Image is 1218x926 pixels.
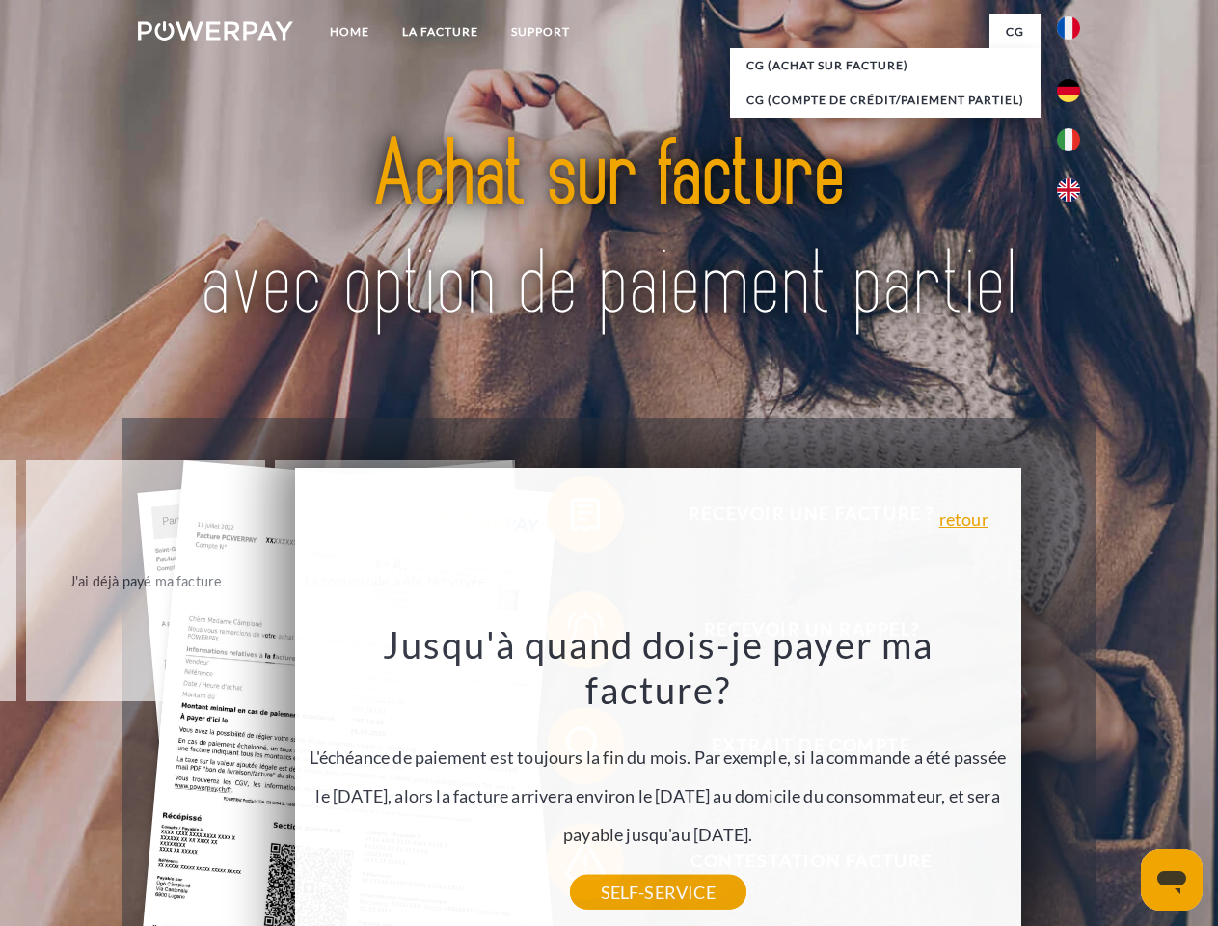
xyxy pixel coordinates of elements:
[570,875,746,910] a: SELF-SERVICE
[313,14,386,49] a: Home
[386,14,495,49] a: LA FACTURE
[184,93,1034,369] img: title-powerpay_fr.svg
[306,621,1010,714] h3: Jusqu'à quand dois-je payer ma facture?
[989,14,1041,49] a: CG
[1141,849,1203,911] iframe: Bouton de lancement de la fenêtre de messagerie
[306,621,1010,892] div: L'échéance de paiement est toujours la fin du mois. Par exemple, si la commande a été passée le [...
[730,48,1041,83] a: CG (achat sur facture)
[38,567,255,593] div: J'ai déjà payé ma facture
[495,14,586,49] a: Support
[1057,16,1080,40] img: fr
[1057,79,1080,102] img: de
[1057,128,1080,151] img: it
[1057,178,1080,202] img: en
[939,510,988,528] a: retour
[730,83,1041,118] a: CG (Compte de crédit/paiement partiel)
[138,21,293,41] img: logo-powerpay-white.svg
